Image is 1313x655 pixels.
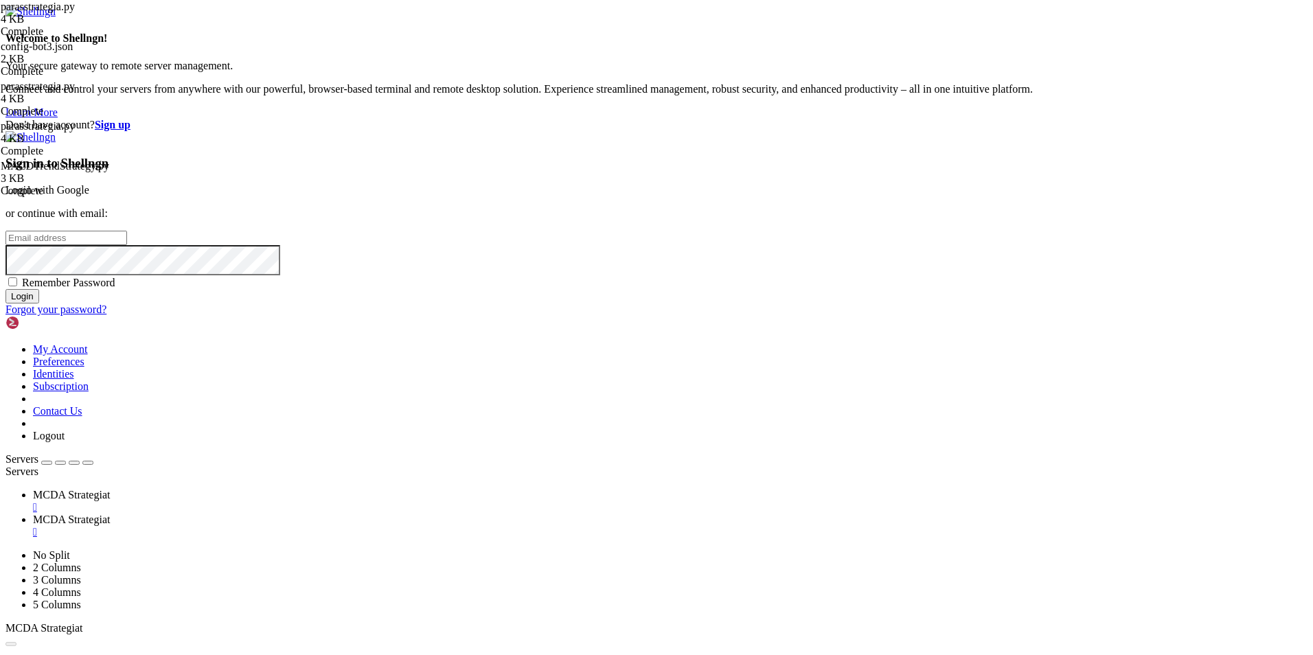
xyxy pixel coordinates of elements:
span: parasstrategia.py [1,120,138,145]
div: 4 KB [1,133,138,145]
span: parasstrategia.py [1,1,75,12]
div: Complete [1,105,138,117]
div: Complete [1,25,138,38]
div: Complete [1,145,138,157]
span: parasstrategia.py [1,1,138,25]
span: MACDTrendStrategy.py [1,160,138,185]
span: config-bot3.json [1,41,73,52]
div: 4 KB [1,93,138,105]
div: Complete [1,185,138,197]
div: 3 KB [1,172,138,185]
span: parasstrategia.py [1,80,138,105]
div: Complete [1,65,138,78]
span: parasstrategia.py [1,120,75,132]
div: 2 KB [1,53,138,65]
span: parasstrategia.py [1,80,75,92]
div: 4 KB [1,13,138,25]
span: config-bot3.json [1,41,138,65]
span: MACDTrendStrategy.py [1,160,109,172]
